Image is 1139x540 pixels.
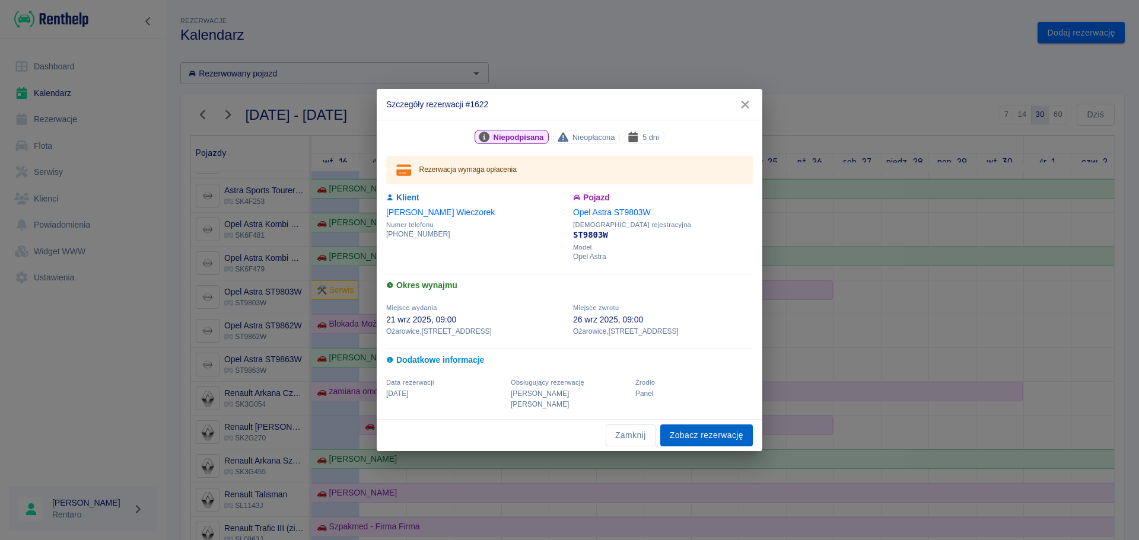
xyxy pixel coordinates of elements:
[511,379,584,386] span: Obsługujący rezerwację
[568,131,620,143] span: Nieopłacona
[606,424,656,446] button: Zamknij
[386,304,437,311] span: Miejsce wydania
[386,279,753,292] h6: Okres wynajmu
[386,191,566,204] h6: Klient
[377,89,762,120] h2: Szczegóły rezerwacji #1622
[573,244,753,251] span: Model
[573,251,753,262] p: Opel Astra
[419,159,517,181] div: Rezerwacja wymaga opłacenia
[573,229,753,241] p: ST9803W
[386,314,566,326] p: 21 wrz 2025, 09:00
[573,314,753,326] p: 26 wrz 2025, 09:00
[386,221,566,229] span: Numer telefonu
[635,379,655,386] span: Żrodło
[386,354,753,366] h6: Dodatkowe informacje
[573,326,753,337] p: Ożarowice , [STREET_ADDRESS]
[386,207,495,217] a: [PERSON_NAME] Wieczorek
[489,131,549,143] span: Niepodpisana
[638,131,664,143] span: 5 dni
[386,326,566,337] p: Ożarowice , [STREET_ADDRESS]
[386,229,566,239] p: [PHONE_NUMBER]
[511,388,628,410] p: [PERSON_NAME] [PERSON_NAME]
[386,379,434,386] span: Data rezerwacji
[573,207,651,217] a: Opel Astra ST9803W
[386,388,504,399] p: [DATE]
[573,221,753,229] span: [DEMOGRAPHIC_DATA] rejestracyjna
[660,424,753,446] a: Zobacz rezerwację
[635,388,753,399] p: Panel
[573,304,619,311] span: Miejsce zwrotu
[573,191,753,204] h6: Pojazd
